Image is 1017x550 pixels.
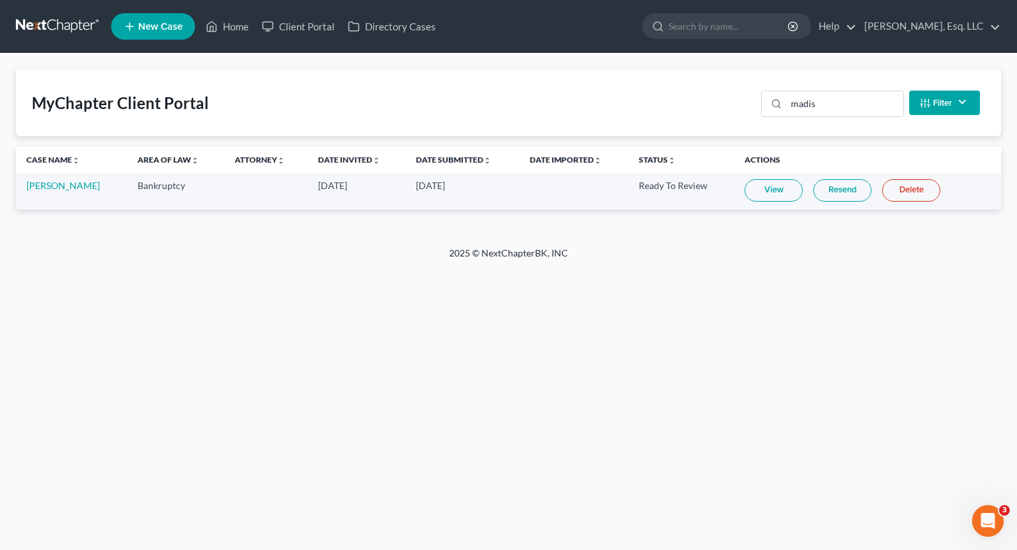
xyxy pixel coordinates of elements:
iframe: Intercom live chat [972,505,1004,537]
a: Home [199,15,255,38]
i: unfold_more [668,157,676,165]
a: Directory Cases [341,15,442,38]
a: Help [812,15,856,38]
button: Filter [909,91,980,115]
i: unfold_more [277,157,285,165]
a: Area of Lawunfold_more [138,155,199,165]
span: New Case [138,22,183,32]
span: 3 [999,505,1010,516]
a: Resend [813,179,872,202]
a: Statusunfold_more [639,155,676,165]
td: Ready To Review [628,173,734,210]
a: Client Portal [255,15,341,38]
td: Bankruptcy [127,173,224,210]
div: MyChapter Client Portal [32,93,209,114]
a: Date Submittedunfold_more [416,155,491,165]
i: unfold_more [372,157,380,165]
i: unfold_more [483,157,491,165]
a: Case Nameunfold_more [26,155,80,165]
i: unfold_more [72,157,80,165]
i: unfold_more [191,157,199,165]
a: Date Importedunfold_more [530,155,602,165]
a: [PERSON_NAME], Esq. LLC [858,15,1000,38]
a: Delete [882,179,940,202]
a: Attorneyunfold_more [235,155,285,165]
input: Search... [786,91,903,116]
th: Actions [734,147,1001,173]
a: View [745,179,803,202]
input: Search by name... [669,14,790,38]
a: [PERSON_NAME] [26,180,100,191]
span: [DATE] [416,180,445,191]
i: unfold_more [594,157,602,165]
div: 2025 © NextChapterBK, INC [132,247,885,270]
span: [DATE] [318,180,347,191]
a: Date Invitedunfold_more [318,155,380,165]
